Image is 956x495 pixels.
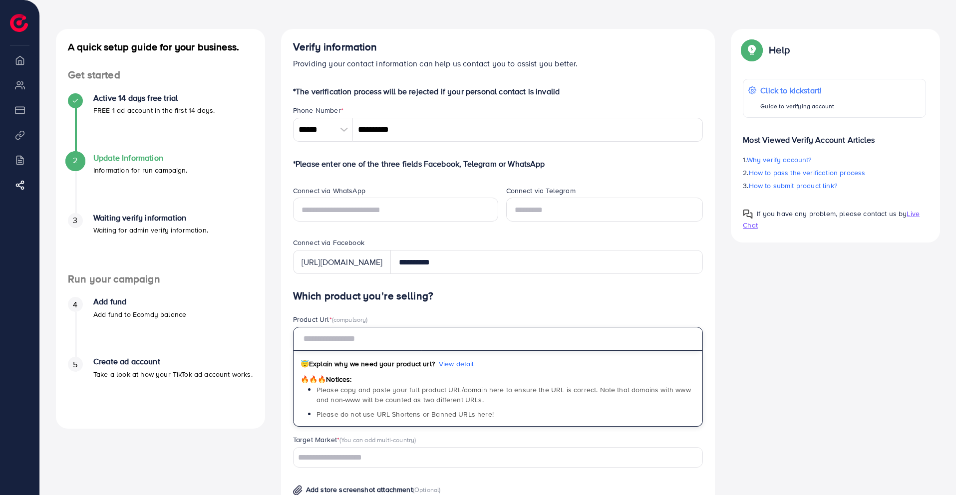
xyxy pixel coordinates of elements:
[93,164,188,176] p: Information for run campaign.
[93,224,208,236] p: Waiting for admin verify information.
[73,299,77,310] span: 4
[769,44,790,56] p: Help
[301,374,326,384] span: 🔥🔥🔥
[317,409,494,419] span: Please do not use URL Shortens or Banned URLs here!
[743,154,926,166] p: 1.
[760,100,834,112] p: Guide to verifying account
[93,357,253,366] h4: Create ad account
[73,359,77,370] span: 5
[293,447,703,468] div: Search for option
[743,209,753,219] img: Popup guide
[317,385,691,405] span: Please copy and paste your full product URL/domain here to ensure the URL is correct. Note that d...
[93,153,188,163] h4: Update Information
[439,359,474,369] span: View detail
[10,14,28,32] img: logo
[293,41,703,53] h4: Verify information
[93,93,215,103] h4: Active 14 days free trial
[413,485,441,494] span: (Optional)
[506,186,576,196] label: Connect via Telegram
[757,209,907,219] span: If you have any problem, please contact us by
[743,167,926,179] p: 2.
[93,297,186,306] h4: Add fund
[332,315,368,324] span: (compulsory)
[293,57,703,69] p: Providing your contact information can help us contact you to assist you better.
[293,314,368,324] label: Product Url
[293,186,365,196] label: Connect via WhatsApp
[747,155,812,165] span: Why verify account?
[293,85,703,97] p: *The verification process will be rejected if your personal contact is invalid
[339,435,416,444] span: (You can add multi-country)
[301,374,352,384] span: Notices:
[293,105,343,115] label: Phone Number
[743,126,926,146] p: Most Viewed Verify Account Articles
[93,368,253,380] p: Take a look at how your TikTok ad account works.
[306,485,413,495] span: Add store screenshot attachment
[93,213,208,223] h4: Waiting verify information
[73,215,77,226] span: 3
[301,359,435,369] span: Explain why we need your product url?
[293,290,703,302] h4: Which product you’re selling?
[56,153,265,213] li: Update Information
[56,297,265,357] li: Add fund
[93,308,186,320] p: Add fund to Ecomdy balance
[56,357,265,417] li: Create ad account
[56,41,265,53] h4: A quick setup guide for your business.
[749,168,866,178] span: How to pass the verification process
[749,181,837,191] span: How to submit product link?
[295,450,690,466] input: Search for option
[914,450,949,488] iframe: Chat
[293,158,703,170] p: *Please enter one of the three fields Facebook, Telegram or WhatsApp
[56,69,265,81] h4: Get started
[301,359,309,369] span: 😇
[293,238,364,247] label: Connect via Facebook
[56,93,265,153] li: Active 14 days free trial
[293,250,391,274] div: [URL][DOMAIN_NAME]
[56,273,265,285] h4: Run your campaign
[73,155,77,166] span: 2
[743,180,926,192] p: 3.
[56,213,265,273] li: Waiting verify information
[743,41,761,59] img: Popup guide
[293,435,416,445] label: Target Market
[93,104,215,116] p: FREE 1 ad account in the first 14 days.
[760,84,834,96] p: Click to kickstart!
